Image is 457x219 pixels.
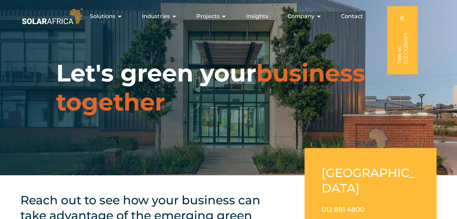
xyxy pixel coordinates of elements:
a: Contact [341,12,363,20]
a: Insights [246,12,268,20]
a: 012 881 4800 [322,205,364,214]
div: Menu Toggle [84,10,369,23]
span: business together [56,58,365,117]
span: Projects [196,12,219,20]
nav: Menu [84,10,369,23]
h2: [GEOGRAPHIC_DATA] [322,165,420,196]
span: Solutions [90,12,115,20]
span: Industries [142,12,170,20]
h1: Let's green your [56,59,401,117]
span: Company [288,12,314,20]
